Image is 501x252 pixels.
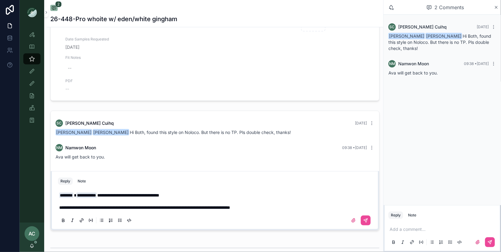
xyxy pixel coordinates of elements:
span: [PERSON_NAME] [388,33,425,39]
span: 2 Comments [434,4,464,11]
span: [PERSON_NAME] Cuihq [65,120,114,126]
div: scrollable content [20,25,44,134]
button: 2 [50,5,58,12]
button: Note [406,212,419,219]
span: [DATE] [477,25,489,29]
span: SC [390,25,395,29]
button: Reply [388,212,403,219]
span: Namwon Moon [65,145,96,151]
button: Note [75,178,88,185]
span: [PERSON_NAME] Cuihq [398,24,447,30]
span: NM [389,61,395,66]
h1: 26-448-Pro whoite w/ eden/white gingham [50,15,177,23]
span: 2 [55,1,62,7]
span: Ava will get back to you. [388,70,438,75]
span: -- [65,86,69,92]
div: -- [68,65,71,71]
span: Hi Both, found this style on Noloco. But there is no TP. Pls double check, thanks! [388,33,491,51]
span: Date Samples Requested [65,37,137,42]
div: Note [408,213,416,218]
span: NM [56,145,62,150]
img: App logo [27,7,37,17]
span: [PERSON_NAME] [56,129,92,136]
span: Namwon Moon [398,61,429,67]
span: [PERSON_NAME] [93,129,129,136]
span: 09:38 • [DATE] [464,61,489,66]
span: [PERSON_NAME] [426,33,462,39]
span: SC [57,121,62,126]
span: Ava will get back to you. [56,154,105,159]
span: [DATE] [65,44,137,50]
span: [DATE] [355,121,367,125]
span: PDF [65,78,137,83]
div: Note [78,179,86,184]
span: Fit Notes [65,55,372,60]
span: Hi Both, found this style on Noloco. But there is no TP. Pls double check, thanks! [56,130,291,135]
span: AC [29,230,35,237]
button: Reply [58,178,73,185]
span: 09:38 • [DATE] [342,145,367,150]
